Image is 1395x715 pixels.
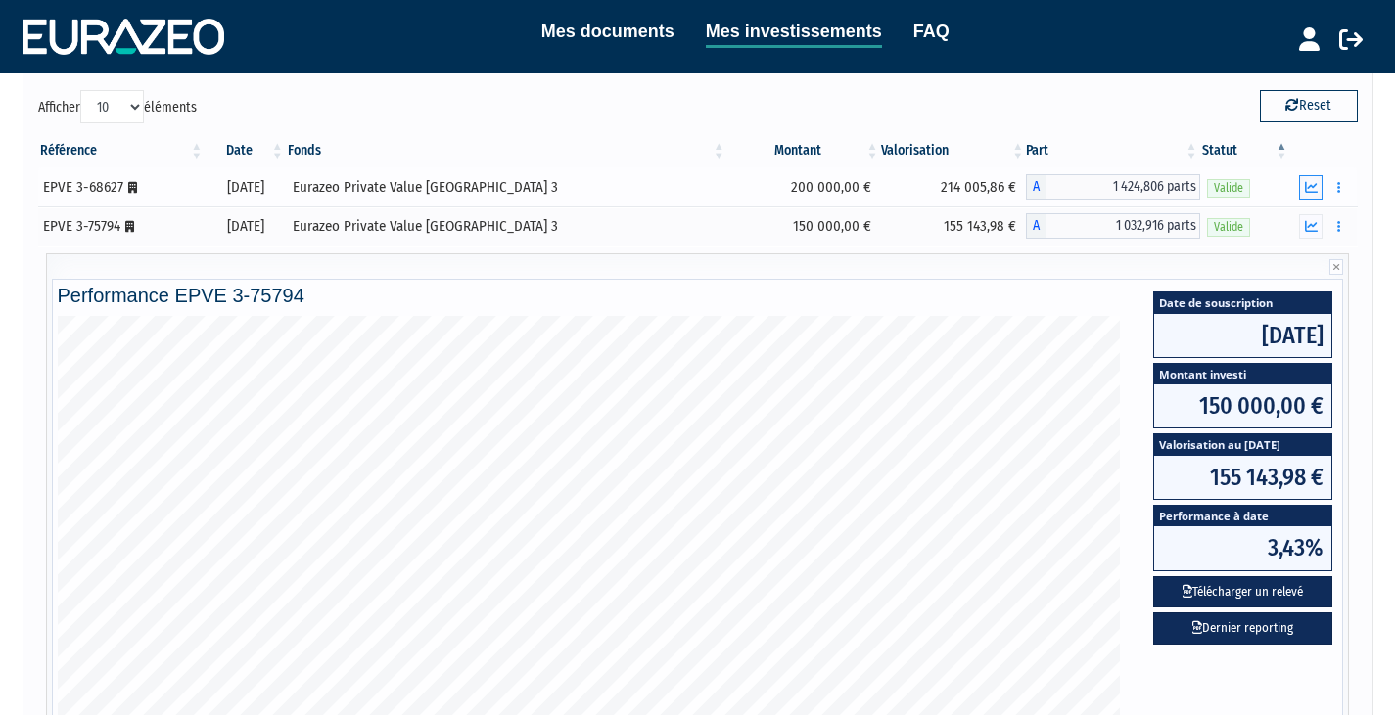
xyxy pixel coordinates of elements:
span: Valorisation au [DATE] [1154,434,1331,455]
div: [DATE] [211,216,278,237]
div: [DATE] [211,177,278,198]
th: Valorisation: activer pour trier la colonne par ordre croissant [881,134,1027,167]
span: 1 424,806 parts [1046,174,1199,200]
a: Mes documents [541,18,674,45]
td: 155 143,98 € [881,206,1027,246]
span: 150 000,00 € [1154,384,1331,427]
label: Afficher éléments [38,90,197,123]
select: Afficheréléments [80,90,144,123]
th: Référence : activer pour trier la colonne par ordre croissant [38,134,206,167]
button: Reset [1260,90,1358,121]
th: Part: activer pour trier la colonne par ordre croissant [1026,134,1199,167]
span: 1 032,916 parts [1046,213,1199,239]
span: Valide [1207,218,1250,237]
span: 155 143,98 € [1154,456,1331,499]
span: A [1026,174,1046,200]
td: 214 005,86 € [881,167,1027,206]
span: [DATE] [1154,314,1331,357]
i: [Français] Personne morale [125,221,134,233]
span: Valide [1207,179,1250,198]
div: A - Eurazeo Private Value Europe 3 [1026,174,1199,200]
a: FAQ [913,18,950,45]
td: 200 000,00 € [727,167,881,206]
th: Date: activer pour trier la colonne par ordre croissant [205,134,285,167]
div: A - Eurazeo Private Value Europe 3 [1026,213,1199,239]
a: Dernier reporting [1153,612,1332,645]
span: 3,43% [1154,526,1331,569]
i: [Français] Personne morale [128,182,137,194]
span: Date de souscription [1154,292,1331,313]
img: 1732889491-logotype_eurazeo_blanc_rvb.png [23,19,224,54]
a: Mes investissements [706,18,882,48]
div: EPVE 3-68627 [43,177,199,198]
button: Télécharger un relevé [1153,576,1332,608]
th: Montant: activer pour trier la colonne par ordre croissant [727,134,881,167]
td: 150 000,00 € [727,206,881,246]
span: Montant investi [1154,364,1331,384]
div: Eurazeo Private Value [GEOGRAPHIC_DATA] 3 [293,216,721,237]
div: Eurazeo Private Value [GEOGRAPHIC_DATA] 3 [293,177,721,198]
th: Statut : activer pour trier la colonne par ordre d&eacute;croissant [1200,134,1290,167]
span: A [1026,213,1046,239]
div: EPVE 3-75794 [43,216,199,237]
h4: Performance EPVE 3-75794 [58,285,1338,306]
span: Performance à date [1154,506,1331,526]
th: Fonds: activer pour trier la colonne par ordre croissant [286,134,727,167]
